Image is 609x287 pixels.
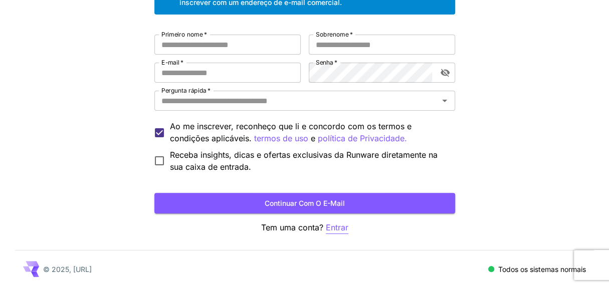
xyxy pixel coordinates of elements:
[254,132,308,145] button: Ao me inscrever, reconheço que li e concordo com os termos e condições aplicáveis. e política de ...
[318,132,407,145] button: Ao me inscrever, reconheço que li e concordo com os termos e condições aplicáveis. termos de uso e
[154,193,455,213] button: Continuar com o e-mail
[170,150,438,172] font: Receba insights, dicas e ofertas exclusivas da Runware diretamente na sua caixa de entrada.
[170,121,412,143] font: Ao me inscrever, reconheço que li e concordo com os termos e condições aplicáveis.
[43,265,92,273] font: © 2025, [URL]
[326,221,348,234] button: Entrar
[326,222,348,232] font: Entrar
[261,222,323,232] font: Tem uma conta?
[161,31,203,38] font: Primeiro nome
[316,59,333,66] font: Senha
[438,94,452,108] button: Abrir
[311,133,315,143] font: e
[316,31,348,38] font: Sobrenome
[254,133,308,143] font: termos de uso
[498,265,586,273] font: Todos os sistemas normais
[318,133,407,143] font: política de Privacidade.
[161,87,207,94] font: Pergunta rápida
[161,59,179,66] font: E-mail
[265,199,345,207] font: Continuar com o e-mail
[436,64,454,82] button: alternar a visibilidade da senha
